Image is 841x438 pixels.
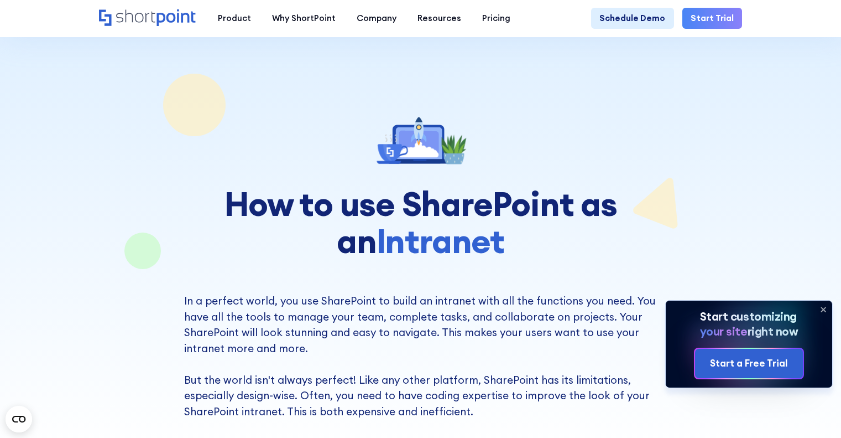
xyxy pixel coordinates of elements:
[417,12,461,25] div: Resources
[224,182,617,262] strong: How to use SharePoint as an
[207,8,262,29] a: Product
[682,8,742,29] a: Start Trial
[591,8,673,29] a: Schedule Demo
[710,357,788,371] div: Start a Free Trial
[262,8,346,29] a: Why ShortPoint
[357,12,396,25] div: Company
[786,385,841,438] iframe: Chat Widget
[272,12,336,25] div: Why ShortPoint
[6,406,32,432] button: Open CMP widget
[407,8,472,29] a: Resources
[346,8,407,29] a: Company
[482,12,510,25] div: Pricing
[695,349,803,378] a: Start a Free Trial
[472,8,521,29] a: Pricing
[99,9,197,28] a: Home
[218,12,251,25] div: Product
[376,219,504,262] strong: Intranet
